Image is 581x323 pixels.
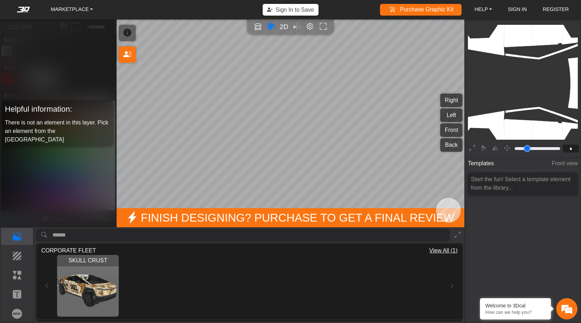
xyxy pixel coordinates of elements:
[5,103,111,116] h5: Helpful information:
[540,4,572,15] a: REGISTER
[440,108,463,122] button: Left
[452,229,463,242] button: Expand Library
[116,4,133,21] div: Minimize live chat window
[440,123,463,137] button: Front
[467,143,478,154] button: Expand 2D editor
[279,22,289,32] button: 2D
[468,157,494,170] span: Templates
[552,157,578,170] span: Front view
[4,222,48,227] span: Conversation
[91,210,135,232] div: Articles
[485,303,546,308] div: Welcome to 3Dcal
[280,23,289,30] span: 2D
[57,255,119,317] div: View SKULL CRUST
[471,176,570,191] span: Start the fun! Select a template element from the library...
[472,4,495,15] a: HELP
[385,4,457,16] a: Purchase Graphic Kit
[429,246,458,255] span: View All (1)
[52,229,449,242] input: search asset
[117,208,464,227] span: Finish Designing? Purchase to get a final review
[253,22,263,32] button: Open in Showroom
[8,37,18,47] div: Navigation go back
[262,4,319,16] button: Sign In to Save
[266,22,276,32] button: Color tool
[318,22,328,32] button: Full screen
[48,210,91,232] div: FAQs
[440,94,463,107] button: Right
[305,22,315,32] button: Editor settings
[67,256,108,265] span: SKULL CRUST
[41,83,98,151] span: We're online!
[48,37,130,46] div: Chat with us now
[502,143,513,154] button: Pan
[440,138,463,152] button: Back
[5,119,108,143] span: There is not an element in this layer. Pick an element from the [GEOGRAPHIC_DATA]
[485,310,546,315] p: How can we help you?
[41,246,96,255] span: CORPORATE FLEET
[505,4,530,15] a: SIGN IN
[57,255,119,317] img: SKULL CRUST undefined
[48,4,96,15] a: MARKETPLACE
[4,185,135,210] textarea: Type your message and hit 'Enter'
